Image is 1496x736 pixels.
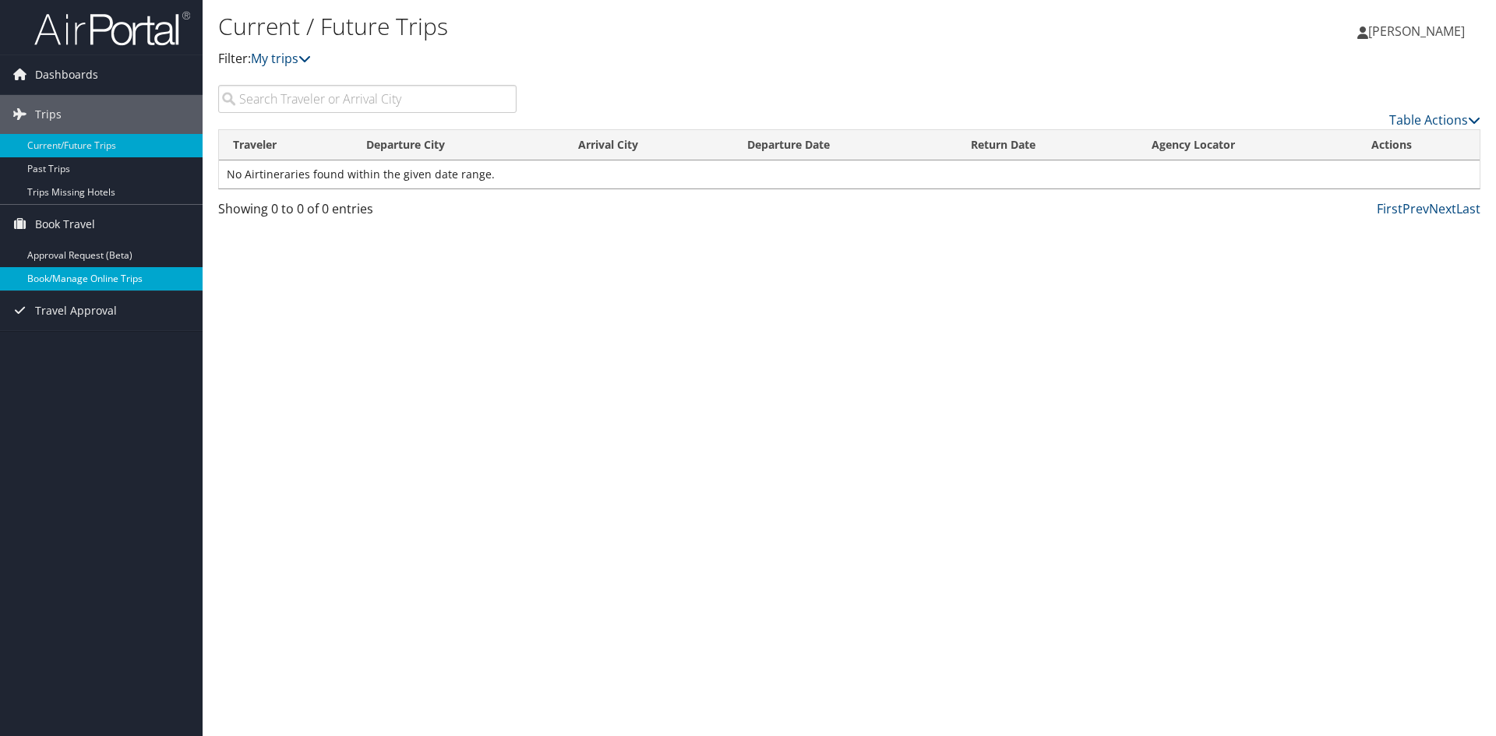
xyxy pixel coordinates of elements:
th: Return Date: activate to sort column ascending [957,130,1138,160]
th: Arrival City: activate to sort column ascending [564,130,733,160]
span: Book Travel [35,205,95,244]
h1: Current / Future Trips [218,10,1060,43]
a: First [1377,200,1402,217]
span: Travel Approval [35,291,117,330]
th: Agency Locator: activate to sort column ascending [1138,130,1357,160]
div: Showing 0 to 0 of 0 entries [218,199,517,226]
th: Actions [1357,130,1480,160]
th: Departure Date: activate to sort column descending [733,130,957,160]
a: Table Actions [1389,111,1480,129]
a: My trips [251,50,311,67]
td: No Airtineraries found within the given date range. [219,160,1480,188]
span: Trips [35,95,62,134]
input: Search Traveler or Arrival City [218,85,517,113]
span: [PERSON_NAME] [1368,23,1465,40]
a: Prev [1402,200,1429,217]
th: Departure City: activate to sort column ascending [352,130,564,160]
span: Dashboards [35,55,98,94]
th: Traveler: activate to sort column ascending [219,130,352,160]
a: Next [1429,200,1456,217]
a: Last [1456,200,1480,217]
p: Filter: [218,49,1060,69]
img: airportal-logo.png [34,10,190,47]
a: [PERSON_NAME] [1357,8,1480,55]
